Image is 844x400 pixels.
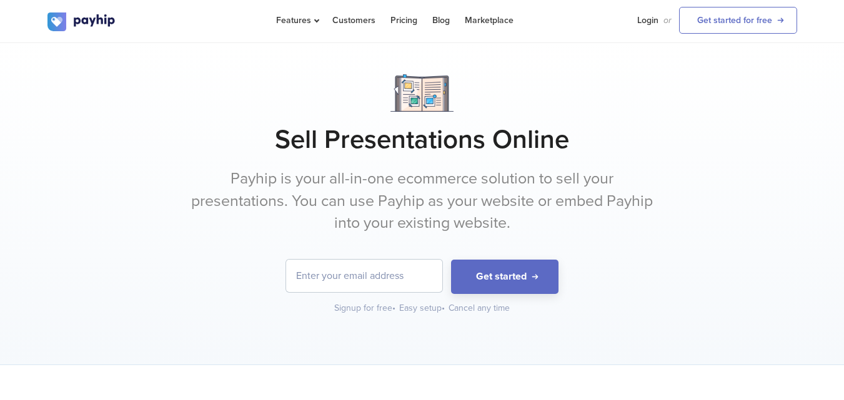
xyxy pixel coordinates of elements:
a: Get started for free [679,7,797,34]
span: • [442,303,445,313]
div: Signup for free [334,302,397,315]
input: Enter your email address [286,260,442,292]
img: logo.svg [47,12,116,31]
div: Cancel any time [449,302,510,315]
span: Features [276,15,317,26]
h1: Sell Presentations Online [47,124,797,155]
button: Get started [451,260,559,294]
img: Notebook.png [390,74,454,112]
div: Easy setup [399,302,446,315]
span: • [392,303,395,313]
p: Payhip is your all-in-one ecommerce solution to sell your presentations. You can use Payhip as yo... [188,168,657,235]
